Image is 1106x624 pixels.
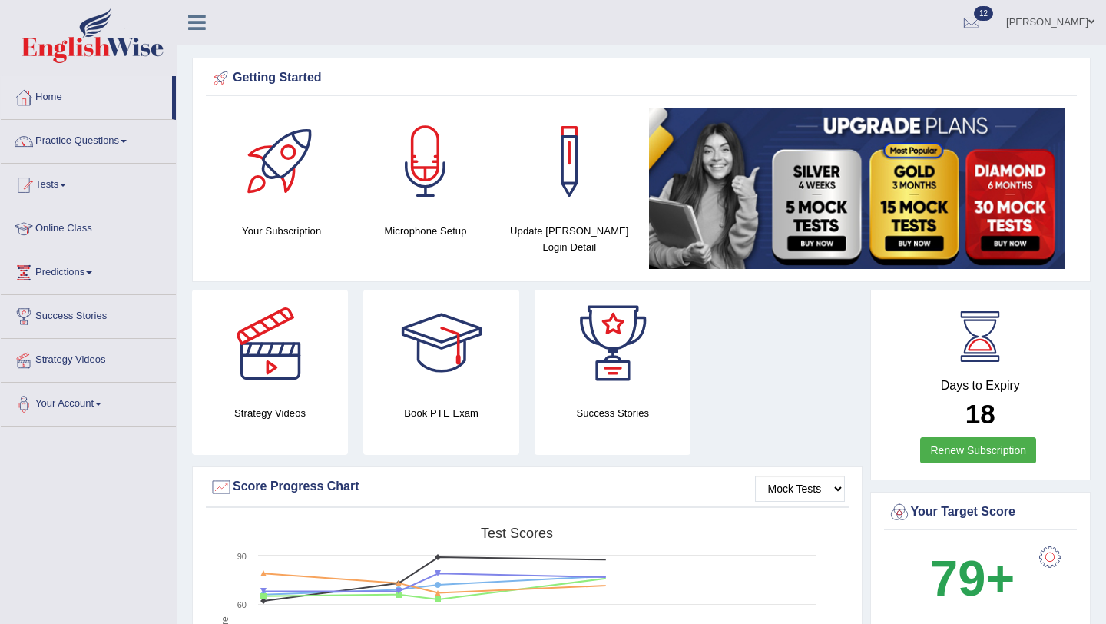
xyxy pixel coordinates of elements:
[237,552,247,561] text: 90
[930,550,1015,606] b: 79+
[535,405,690,421] h4: Success Stories
[1,383,176,421] a: Your Account
[1,207,176,246] a: Online Class
[974,6,993,21] span: 12
[965,399,995,429] b: 18
[1,295,176,334] a: Success Stories
[920,437,1036,463] a: Renew Subscription
[1,339,176,377] a: Strategy Videos
[888,501,1074,524] div: Your Target Score
[1,120,176,158] a: Practice Questions
[363,405,519,421] h4: Book PTE Exam
[1,164,176,202] a: Tests
[361,223,489,239] h4: Microphone Setup
[1,251,176,290] a: Predictions
[649,108,1065,269] img: small5.jpg
[210,67,1073,90] div: Getting Started
[237,600,247,609] text: 60
[217,223,346,239] h4: Your Subscription
[192,405,348,421] h4: Strategy Videos
[888,379,1074,393] h4: Days to Expiry
[1,76,172,115] a: Home
[210,476,845,499] div: Score Progress Chart
[505,223,634,255] h4: Update [PERSON_NAME] Login Detail
[481,526,553,541] tspan: Test scores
